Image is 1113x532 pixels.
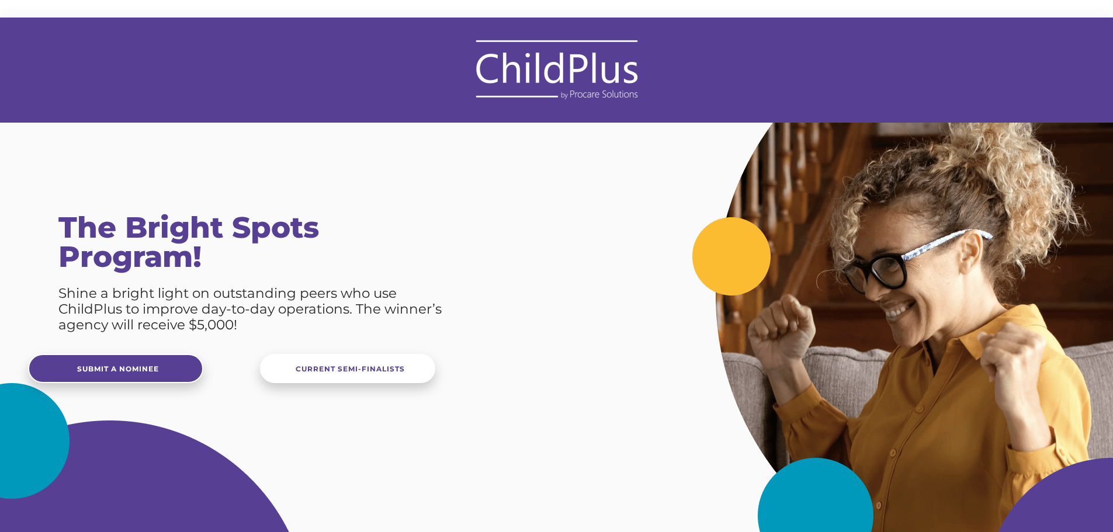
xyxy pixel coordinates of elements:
[58,285,442,333] span: Shine a bright light on outstanding peers who use ChildPlus to improve day-to-day operations. The...
[296,364,405,373] span: Current Semi-Finalists
[77,364,159,373] span: Submit a Nominee
[28,354,203,383] a: Submit a Nominee
[58,210,319,274] span: The Bright Spots Program!
[469,38,644,102] img: ChildPlus_Logo-ByPC-White
[260,354,435,383] a: Current Semi-Finalists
